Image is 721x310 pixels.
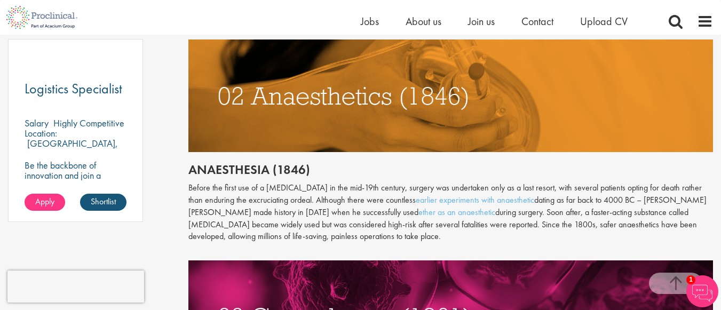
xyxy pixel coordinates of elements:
a: earlier experiments with anaesthetic [416,194,534,205]
h2: Anaesthesia (1846) [188,163,713,177]
a: Shortlist [80,194,126,211]
a: Logistics Specialist [25,82,126,96]
span: Apply [35,196,54,207]
p: [GEOGRAPHIC_DATA], [GEOGRAPHIC_DATA] [25,137,118,160]
p: Highly Competitive [53,117,124,129]
p: Be the backbone of innovation and join a leading pharmaceutical company to help keep life-changin... [25,160,126,221]
span: 1 [686,275,695,284]
span: Location: [25,127,57,139]
iframe: reCAPTCHA [7,271,144,303]
a: Upload CV [580,14,628,28]
span: Logistics Specialist [25,80,122,98]
a: Contact [521,14,553,28]
a: Jobs [361,14,379,28]
a: ether as an anaesthetic [418,206,495,218]
p: Before the first use of a [MEDICAL_DATA] in the mid-19th century, surgery was undertaken only as ... [188,182,713,243]
a: About us [406,14,441,28]
a: Apply [25,194,65,211]
a: Join us [468,14,495,28]
img: Chatbot [686,275,718,307]
span: Salary [25,117,49,129]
